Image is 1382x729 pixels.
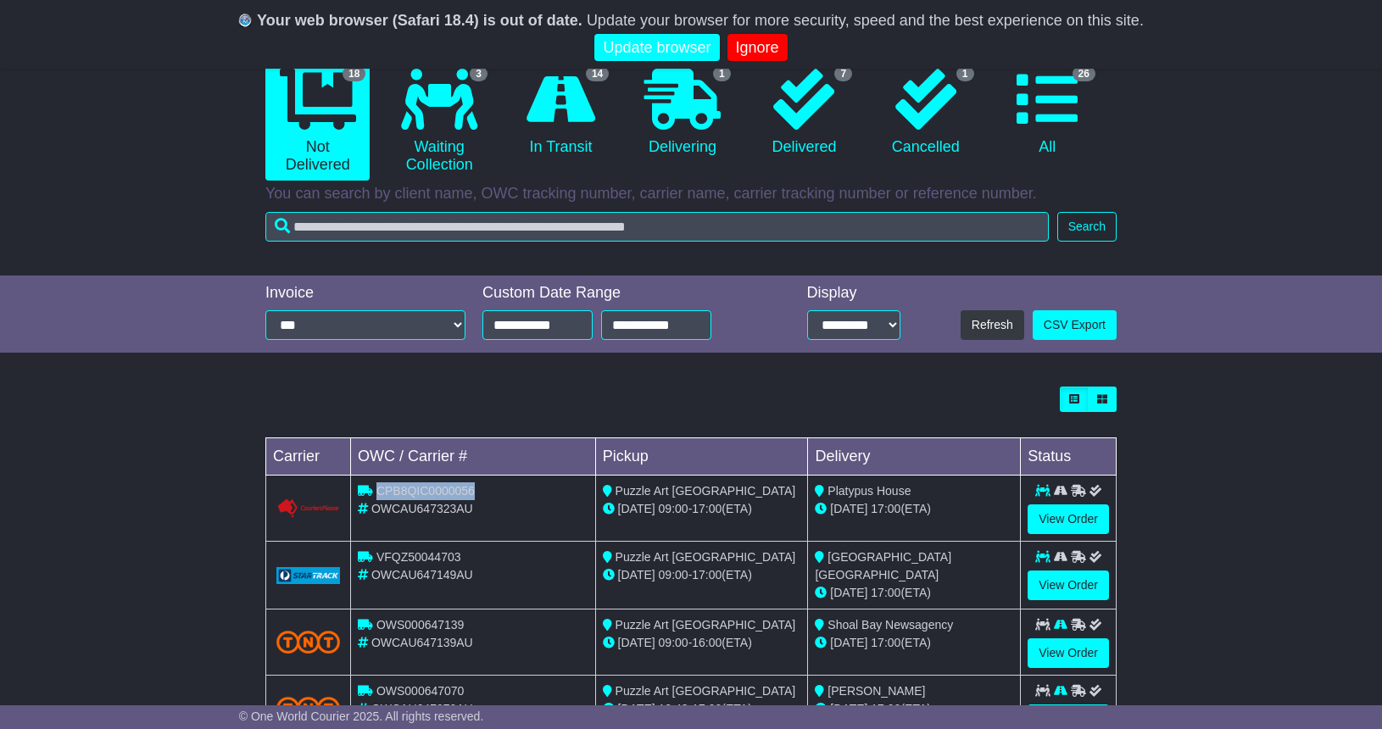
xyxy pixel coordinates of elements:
[713,66,731,81] span: 1
[266,438,351,476] td: Carrier
[616,684,796,698] span: Puzzle Art [GEOGRAPHIC_DATA]
[873,63,978,163] a: 1 Cancelled
[616,618,796,632] span: Puzzle Art [GEOGRAPHIC_DATA]
[594,34,719,62] a: Update browser
[995,63,1100,163] a: 26 All
[265,63,370,181] a: 18 Not Delivered
[265,185,1117,203] p: You can search by client name, OWC tracking number, carrier name, carrier tracking number or refe...
[871,636,900,649] span: 17:00
[871,586,900,599] span: 17:00
[376,484,475,498] span: CPB8QIC0000056
[815,700,1013,718] div: (ETA)
[618,702,655,715] span: [DATE]
[616,550,796,564] span: Puzzle Art [GEOGRAPHIC_DATA]
[1028,570,1109,600] a: View Order
[239,710,484,723] span: © One World Courier 2025. All rights reserved.
[616,484,796,498] span: Puzzle Art [GEOGRAPHIC_DATA]
[871,702,900,715] span: 17:00
[828,618,953,632] span: Shoal Bay Newsagency
[692,502,722,515] span: 17:00
[343,66,365,81] span: 18
[1033,310,1117,340] a: CSV Export
[659,702,688,715] span: 12:43
[618,636,655,649] span: [DATE]
[1028,638,1109,668] a: View Order
[587,12,1144,29] span: Update your browser for more security, speed and the best experience on this site.
[828,684,925,698] span: [PERSON_NAME]
[276,498,340,519] img: GetCarrierServiceLogo
[659,636,688,649] span: 09:00
[371,568,473,582] span: OWCAU647149AU
[595,438,808,476] td: Pickup
[828,484,911,498] span: Platypus House
[830,702,867,715] span: [DATE]
[830,636,867,649] span: [DATE]
[815,584,1013,602] div: (ETA)
[276,631,340,654] img: TNT_Domestic.png
[603,500,801,518] div: - (ETA)
[1073,66,1095,81] span: 26
[509,63,613,163] a: 14 In Transit
[371,502,473,515] span: OWCAU647323AU
[276,697,340,720] img: TNT_Domestic.png
[834,66,852,81] span: 7
[603,566,801,584] div: - (ETA)
[630,63,734,163] a: 1 Delivering
[1057,212,1117,242] button: Search
[586,66,609,81] span: 14
[603,700,801,718] div: - (ETA)
[815,634,1013,652] div: (ETA)
[659,502,688,515] span: 09:00
[807,284,900,303] div: Display
[257,12,582,29] b: Your web browser (Safari 18.4) is out of date.
[371,702,473,715] span: OWCAU647070AU
[752,63,856,163] a: 7 Delivered
[1021,438,1117,476] td: Status
[692,636,722,649] span: 16:00
[815,500,1013,518] div: (ETA)
[692,702,722,715] span: 17:00
[871,502,900,515] span: 17:00
[830,586,867,599] span: [DATE]
[265,284,465,303] div: Invoice
[351,438,596,476] td: OWC / Carrier #
[618,568,655,582] span: [DATE]
[659,568,688,582] span: 09:00
[956,66,974,81] span: 1
[470,66,488,81] span: 3
[808,438,1021,476] td: Delivery
[376,618,465,632] span: OWS000647139
[376,550,461,564] span: VFQZ50044703
[376,684,465,698] span: OWS000647070
[387,63,491,181] a: 3 Waiting Collection
[482,284,755,303] div: Custom Date Range
[727,34,788,62] a: Ignore
[830,502,867,515] span: [DATE]
[1028,504,1109,534] a: View Order
[692,568,722,582] span: 17:00
[618,502,655,515] span: [DATE]
[961,310,1024,340] button: Refresh
[371,636,473,649] span: OWCAU647139AU
[603,634,801,652] div: - (ETA)
[276,567,340,584] img: GetCarrierServiceLogo
[815,550,951,582] span: [GEOGRAPHIC_DATA] [GEOGRAPHIC_DATA]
